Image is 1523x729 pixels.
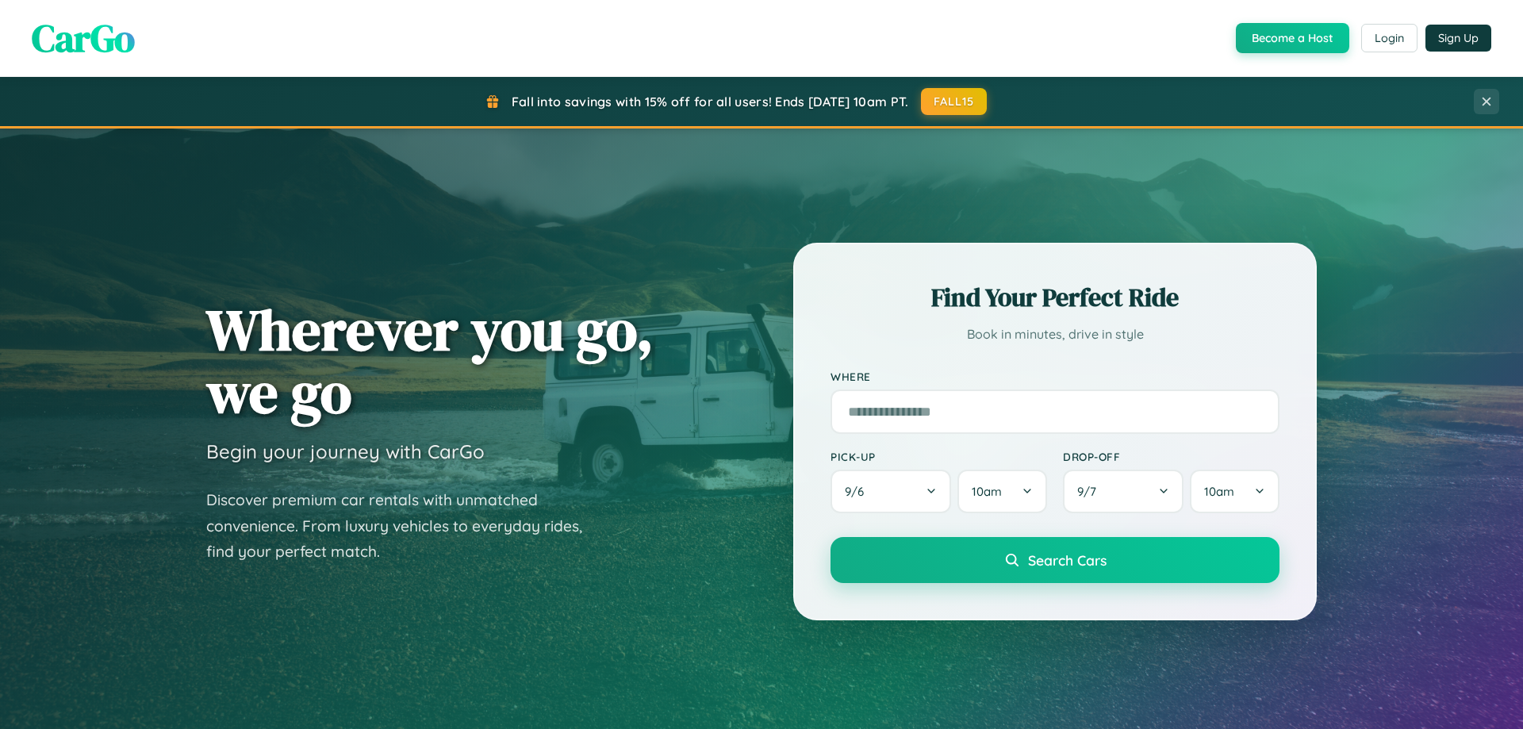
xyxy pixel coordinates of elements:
[845,484,872,499] span: 9 / 6
[1077,484,1104,499] span: 9 / 7
[831,370,1279,383] label: Where
[831,537,1279,583] button: Search Cars
[831,323,1279,346] p: Book in minutes, drive in style
[1028,551,1107,569] span: Search Cars
[1361,24,1418,52] button: Login
[512,94,909,109] span: Fall into savings with 15% off for all users! Ends [DATE] 10am PT.
[957,470,1047,513] button: 10am
[1063,470,1183,513] button: 9/7
[972,484,1002,499] span: 10am
[1063,450,1279,463] label: Drop-off
[206,487,603,565] p: Discover premium car rentals with unmatched convenience. From luxury vehicles to everyday rides, ...
[206,439,485,463] h3: Begin your journey with CarGo
[1425,25,1491,52] button: Sign Up
[831,280,1279,315] h2: Find Your Perfect Ride
[1204,484,1234,499] span: 10am
[831,470,951,513] button: 9/6
[206,298,654,424] h1: Wherever you go, we go
[1190,470,1279,513] button: 10am
[32,12,135,64] span: CarGo
[921,88,988,115] button: FALL15
[831,450,1047,463] label: Pick-up
[1236,23,1349,53] button: Become a Host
